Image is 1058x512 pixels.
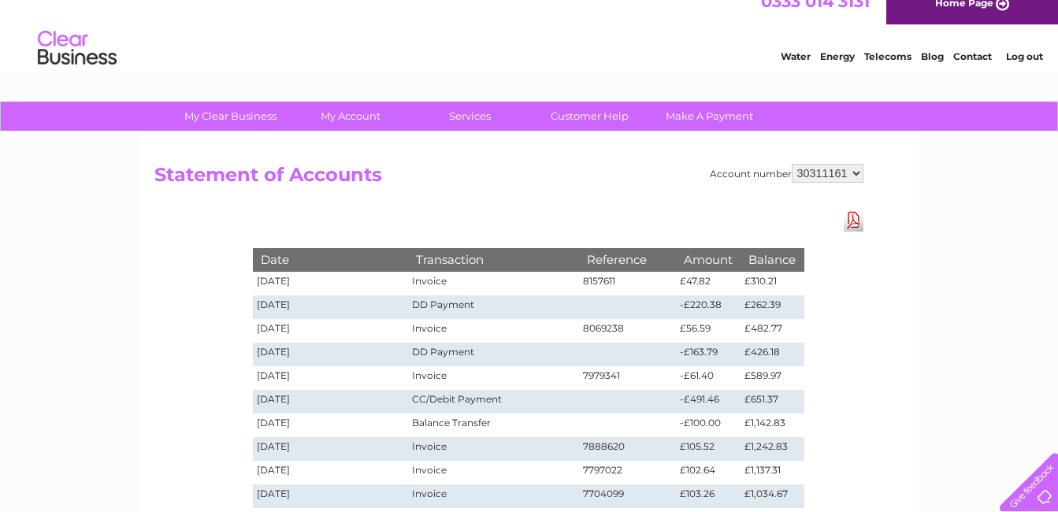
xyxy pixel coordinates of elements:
[1006,67,1043,79] a: Log out
[676,343,741,366] td: -£163.79
[844,209,863,232] a: Download Pdf
[579,272,677,295] td: 8157611
[676,484,741,508] td: £103.26
[408,437,578,461] td: Invoice
[158,9,902,76] div: Clear Business is a trading name of Verastar Limited (registered in [GEOGRAPHIC_DATA] No. 3667643...
[253,248,409,271] th: Date
[676,414,741,437] td: -£100.00
[408,414,578,437] td: Balance Transfer
[253,319,409,343] td: [DATE]
[579,484,677,508] td: 7704099
[408,248,578,271] th: Transaction
[676,319,741,343] td: £56.59
[253,272,409,295] td: [DATE]
[408,319,578,343] td: Invoice
[676,461,741,484] td: £102.64
[741,295,804,319] td: £262.39
[579,319,677,343] td: 8069238
[408,461,578,484] td: Invoice
[676,366,741,390] td: -£61.40
[741,366,804,390] td: £589.97
[154,164,863,194] h2: Statement of Accounts
[408,390,578,414] td: CC/Debit Payment
[741,248,804,271] th: Balance
[676,390,741,414] td: -£491.46
[408,272,578,295] td: Invoice
[921,67,944,79] a: Blog
[953,67,992,79] a: Contact
[253,461,409,484] td: [DATE]
[408,343,578,366] td: DD Payment
[741,319,804,343] td: £482.77
[579,437,677,461] td: 7888620
[253,295,409,319] td: [DATE]
[741,343,804,366] td: £426.18
[253,390,409,414] td: [DATE]
[253,414,409,437] td: [DATE]
[253,484,409,508] td: [DATE]
[525,102,655,131] a: Customer Help
[676,437,741,461] td: £105.52
[864,67,911,79] a: Telecoms
[761,8,870,28] a: 0333 014 3131
[408,366,578,390] td: Invoice
[408,484,578,508] td: Invoice
[741,484,804,508] td: £1,034.67
[37,41,117,89] img: logo.png
[741,414,804,437] td: £1,142.83
[644,102,774,131] a: Make A Payment
[579,366,677,390] td: 7979341
[820,67,855,79] a: Energy
[676,248,741,271] th: Amount
[676,295,741,319] td: -£220.38
[253,366,409,390] td: [DATE]
[253,437,409,461] td: [DATE]
[253,343,409,366] td: [DATE]
[741,272,804,295] td: £310.21
[741,390,804,414] td: £651.37
[741,461,804,484] td: £1,137.31
[781,67,811,79] a: Water
[741,437,804,461] td: £1,242.83
[165,102,295,131] a: My Clear Business
[285,102,415,131] a: My Account
[405,102,535,131] a: Services
[579,461,677,484] td: 7797022
[408,295,578,319] td: DD Payment
[676,272,741,295] td: £47.82
[579,248,677,271] th: Reference
[710,164,863,183] div: Account number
